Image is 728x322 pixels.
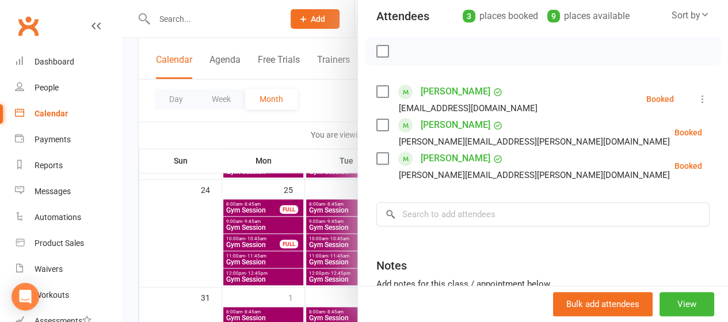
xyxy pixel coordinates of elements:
div: 3 [463,10,475,22]
a: Reports [15,153,121,179]
div: [PERSON_NAME][EMAIL_ADDRESS][PERSON_NAME][DOMAIN_NAME] [399,168,670,183]
div: Product Sales [35,238,84,248]
div: Dashboard [35,57,74,66]
a: Product Sales [15,230,121,256]
a: People [15,75,121,101]
div: Sort by [672,8,710,23]
a: Payments [15,127,121,153]
div: Automations [35,213,81,222]
div: Attendees [376,8,429,24]
div: places available [547,8,630,24]
button: View [660,292,714,316]
div: Reports [35,161,63,170]
button: Bulk add attendees [553,292,653,316]
a: Calendar [15,101,121,127]
a: [PERSON_NAME] [421,116,490,134]
div: Messages [35,187,71,196]
a: [PERSON_NAME] [421,149,490,168]
div: Booked [674,128,702,137]
a: Messages [15,179,121,204]
div: places booked [463,8,538,24]
div: Notes [376,257,407,274]
input: Search to add attendees [376,202,710,226]
a: [PERSON_NAME] [421,82,490,101]
div: Waivers [35,264,63,274]
a: Dashboard [15,49,121,75]
div: Workouts [35,290,69,300]
div: Calendar [35,109,68,118]
div: Booked [646,95,674,103]
div: Payments [35,135,71,144]
div: [EMAIL_ADDRESS][DOMAIN_NAME] [399,101,538,116]
div: 9 [547,10,560,22]
a: Clubworx [14,12,43,40]
a: Workouts [15,282,121,308]
a: Waivers [15,256,121,282]
div: Open Intercom Messenger [12,283,39,310]
div: People [35,83,59,92]
div: [PERSON_NAME][EMAIL_ADDRESS][PERSON_NAME][DOMAIN_NAME] [399,134,670,149]
a: Automations [15,204,121,230]
div: Add notes for this class / appointment below [376,277,710,291]
div: Booked [674,162,702,170]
